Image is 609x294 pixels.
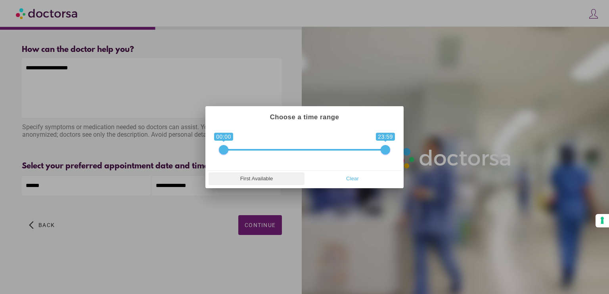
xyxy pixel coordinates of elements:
[376,133,395,141] span: 23:59
[596,214,609,227] button: Your consent preferences for tracking technologies
[307,173,398,185] span: Clear
[209,172,304,185] button: First Available
[270,113,339,121] strong: Choose a time range
[214,133,233,141] span: 00:00
[211,173,302,185] span: First Available
[304,172,400,185] button: Clear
